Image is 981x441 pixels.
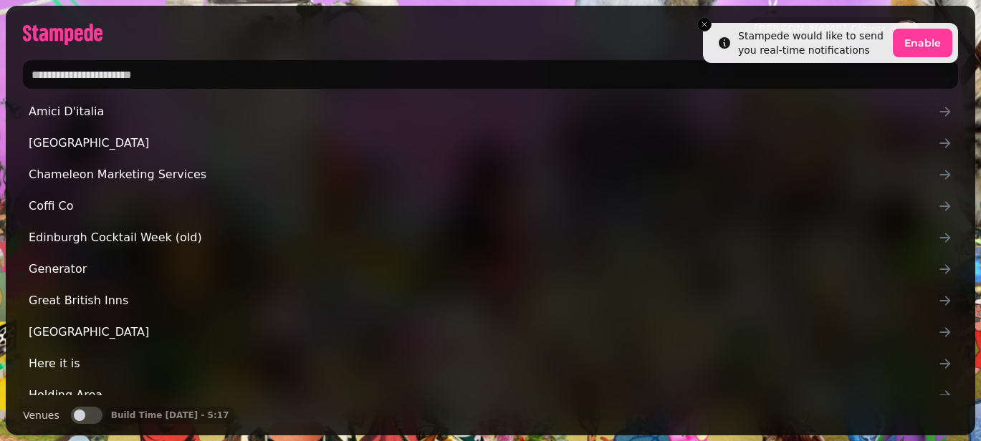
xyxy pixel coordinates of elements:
[29,229,938,246] span: Edinburgh Cocktail Week (old)
[23,407,59,424] label: Venues
[23,192,958,220] a: Coffi Co
[738,29,887,57] div: Stampede would like to send you real-time notifications
[29,292,938,309] span: Great British Inns
[29,355,938,372] span: Here it is
[23,318,958,346] a: [GEOGRAPHIC_DATA]
[23,97,958,126] a: Amici D'italia
[23,255,958,283] a: Generator
[29,198,938,215] span: Coffi Co
[893,29,952,57] button: Enable
[29,166,938,183] span: Chameleon Marketing Services
[29,103,938,120] span: Amici D'italia
[23,24,102,45] img: logo
[111,409,229,421] p: Build Time [DATE] - 5:17
[23,223,958,252] a: Edinburgh Cocktail Week (old)
[23,286,958,315] a: Great British Inns
[29,261,938,278] span: Generator
[23,129,958,157] a: [GEOGRAPHIC_DATA]
[29,387,938,404] span: Holding Area
[23,160,958,189] a: Chameleon Marketing Services
[23,349,958,378] a: Here it is
[29,135,938,152] span: [GEOGRAPHIC_DATA]
[29,324,938,341] span: [GEOGRAPHIC_DATA]
[697,17,712,31] button: Close toast
[23,381,958,409] a: Holding Area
